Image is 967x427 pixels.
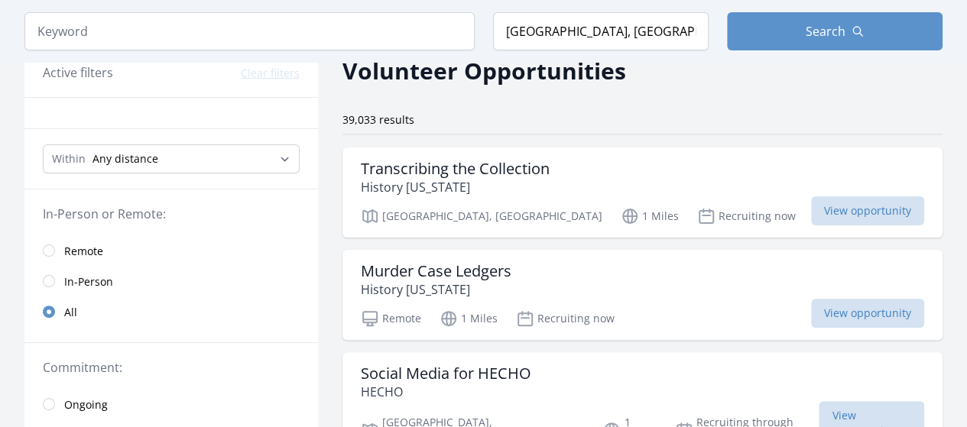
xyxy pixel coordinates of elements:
a: Ongoing [24,389,318,419]
select: Search Radius [43,144,300,173]
a: Transcribing the Collection History [US_STATE] [GEOGRAPHIC_DATA], [GEOGRAPHIC_DATA] 1 Miles Recru... [342,147,943,238]
p: Remote [361,309,421,328]
h3: Murder Case Ledgers [361,262,511,280]
span: Ongoing [64,397,108,412]
h3: Transcribing the Collection [361,160,550,178]
a: In-Person [24,266,318,296]
h3: Social Media for HECHO [361,364,531,383]
h2: Volunteer Opportunities [342,53,626,88]
p: Recruiting now [516,309,615,328]
button: Search [727,12,943,50]
a: All [24,296,318,327]
span: View opportunity [811,299,924,328]
span: Search [806,22,845,40]
span: Remote [64,244,103,259]
span: 39,033 results [342,112,414,127]
p: 1 Miles [440,309,498,328]
h3: Active filters [43,63,113,82]
p: [GEOGRAPHIC_DATA], [GEOGRAPHIC_DATA] [361,207,602,225]
p: History [US_STATE] [361,280,511,299]
legend: Commitment: [43,358,300,377]
legend: In-Person or Remote: [43,205,300,223]
button: Clear filters [241,66,300,81]
p: 1 Miles [621,207,679,225]
p: History [US_STATE] [361,178,550,196]
input: Location [493,12,709,50]
p: HECHO [361,383,531,401]
a: Remote [24,235,318,266]
input: Keyword [24,12,475,50]
a: Murder Case Ledgers History [US_STATE] Remote 1 Miles Recruiting now View opportunity [342,250,943,340]
span: All [64,305,77,320]
span: View opportunity [811,196,924,225]
p: Recruiting now [697,207,796,225]
span: In-Person [64,274,113,290]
